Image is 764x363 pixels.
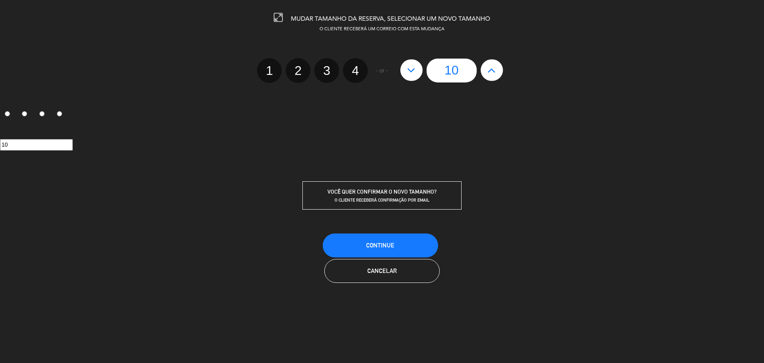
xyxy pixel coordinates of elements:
label: 2 [286,58,310,83]
button: Cancelar [324,259,440,283]
span: Cancelar [367,267,397,274]
input: 4 [57,111,62,116]
span: O CLIENTE RECEBERÁ CONFIRMAÇÃO POR EMAIL [335,197,429,203]
label: 3 [35,108,53,122]
span: MUDAR TAMANHO DA RESERVA, SELECIONAR UM NOVO TAMANHO [291,16,490,22]
button: CONTINUE [323,233,438,257]
label: 2 [18,108,35,122]
span: VOCÊ QUER CONFIRMAR O NOVO TAMANHO? [327,188,437,195]
span: O CLIENTE RECEBERÁ UM CORREIO COM ESTA MUDANÇA [320,27,444,31]
input: 3 [39,111,45,116]
input: 1 [5,111,10,116]
span: CONTINUE [366,242,394,249]
span: - or - [376,66,388,75]
label: 3 [314,58,339,83]
input: 2 [22,111,27,116]
label: 4 [52,108,70,122]
label: 4 [343,58,368,83]
label: 1 [257,58,282,83]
